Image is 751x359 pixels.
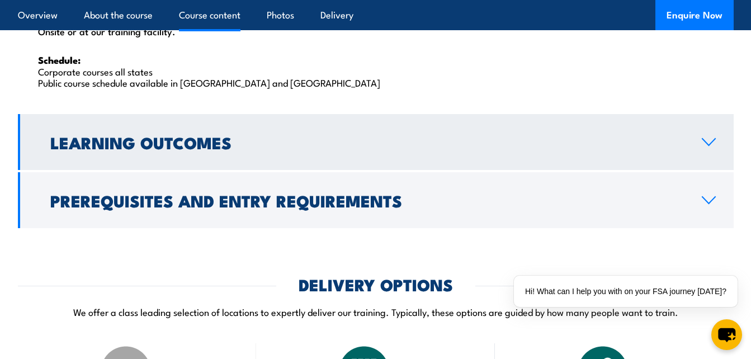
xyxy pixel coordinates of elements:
button: chat-button [711,319,742,350]
h2: DELIVERY OPTIONS [299,277,453,291]
p: Corporate courses all states Public course schedule available in [GEOGRAPHIC_DATA] and [GEOGRAPHI... [38,54,714,88]
a: Prerequisites and Entry Requirements [18,172,734,228]
a: Learning Outcomes [18,114,734,170]
div: Hi! What can I help you with on your FSA journey [DATE]? [514,276,738,307]
h2: Learning Outcomes [50,135,684,149]
h2: Prerequisites and Entry Requirements [50,193,684,207]
p: We offer a class leading selection of locations to expertly deliver our training. Typically, thes... [18,305,734,318]
strong: Schedule: [38,53,81,67]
